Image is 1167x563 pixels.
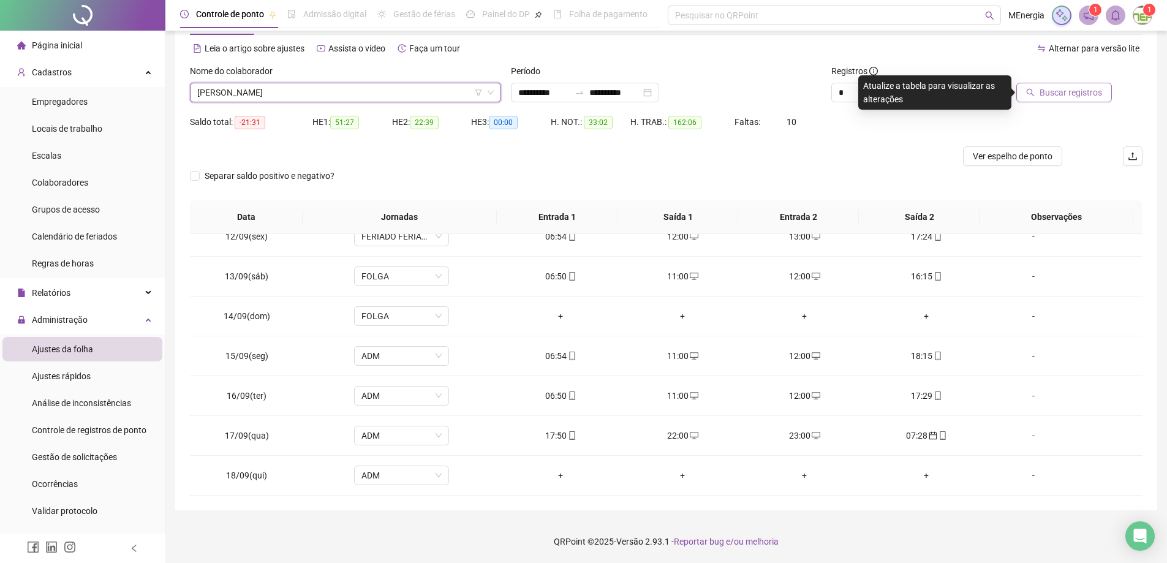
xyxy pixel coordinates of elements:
[17,68,26,77] span: user-add
[810,431,820,440] span: desktop
[630,115,735,129] div: H. TRAB.:
[510,230,612,243] div: 06:54
[361,426,442,445] span: ADM
[632,429,734,442] div: 22:00
[753,270,856,283] div: 12:00
[32,232,117,241] span: Calendário de feriados
[235,116,265,129] span: -21:31
[225,271,268,281] span: 13/09(sáb)
[535,11,542,18] span: pushpin
[932,352,942,360] span: mobile
[32,205,100,214] span: Grupos de acesso
[997,309,1070,323] div: -
[225,431,269,440] span: 17/09(qua)
[225,351,268,361] span: 15/09(seg)
[32,506,97,516] span: Validar protocolo
[1037,44,1046,53] span: swap
[632,230,734,243] div: 12:00
[361,307,442,325] span: FOLGA
[551,115,630,129] div: H. NOT.:
[689,431,698,440] span: desktop
[17,289,26,297] span: file
[32,97,88,107] span: Empregadores
[510,429,612,442] div: 17:50
[392,115,472,129] div: HE 2:
[617,200,738,234] th: Saída 1
[32,452,117,462] span: Gestão de solicitações
[1093,6,1098,14] span: 1
[482,9,530,19] span: Painel do DP
[393,9,455,19] span: Gestão de férias
[932,232,942,241] span: mobile
[753,349,856,363] div: 12:00
[575,88,584,97] span: swap-right
[973,149,1052,163] span: Ver espelho de ponto
[569,9,648,19] span: Folha de pagamento
[689,352,698,360] span: desktop
[632,469,734,482] div: +
[32,371,91,381] span: Ajustes rápidos
[165,520,1167,563] footer: QRPoint © 2025 - 2.93.1 -
[32,40,82,50] span: Página inicial
[190,115,312,129] div: Saldo total:
[1016,83,1112,102] button: Buscar registros
[27,541,39,553] span: facebook
[32,344,93,354] span: Ajustes da folha
[190,200,303,234] th: Data
[735,117,762,127] span: Faltas:
[963,146,1062,166] button: Ver espelho de ponto
[875,309,978,323] div: +
[489,116,518,129] span: 00:00
[361,227,442,246] span: FERIADO FERIADO MUNICIPAL
[328,43,385,53] span: Assista o vídeo
[377,10,386,18] span: sun
[567,391,576,400] span: mobile
[1125,521,1155,551] div: Open Intercom Messenger
[361,347,442,365] span: ADM
[64,541,76,553] span: instagram
[361,267,442,285] span: FOLGA
[1008,9,1044,22] span: MEnergia
[989,210,1124,224] span: Observações
[361,387,442,405] span: ADM
[689,272,698,281] span: desktop
[937,431,947,440] span: mobile
[32,315,88,325] span: Administração
[45,541,58,553] span: linkedin
[475,89,482,96] span: filter
[200,169,339,183] span: Separar saldo positivo e negativo?
[410,116,439,129] span: 22:39
[985,11,994,20] span: search
[303,200,497,234] th: Jornadas
[738,200,859,234] th: Entrada 2
[689,232,698,241] span: desktop
[32,151,61,161] span: Escalas
[287,10,296,18] span: file-done
[330,116,359,129] span: 51:27
[875,349,978,363] div: 18:15
[32,288,70,298] span: Relatórios
[1055,9,1068,22] img: sparkle-icon.fc2bf0ac1784a2077858766a79e2daf3.svg
[227,391,266,401] span: 16/09(ter)
[32,398,131,408] span: Análise de inconsistências
[1128,151,1138,161] span: upload
[859,200,980,234] th: Saída 2
[753,309,856,323] div: +
[932,272,942,281] span: mobile
[303,9,366,19] span: Admissão digital
[668,116,701,129] span: 162:06
[997,469,1070,482] div: -
[510,389,612,402] div: 06:50
[875,389,978,402] div: 17:29
[466,10,475,18] span: dashboard
[787,117,796,127] span: 10
[674,537,779,546] span: Reportar bug e/ou melhoria
[632,270,734,283] div: 11:00
[753,429,856,442] div: 23:00
[1147,6,1152,14] span: 1
[471,115,551,129] div: HE 3:
[810,352,820,360] span: desktop
[575,88,584,97] span: to
[567,272,576,281] span: mobile
[1089,4,1101,16] sup: 1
